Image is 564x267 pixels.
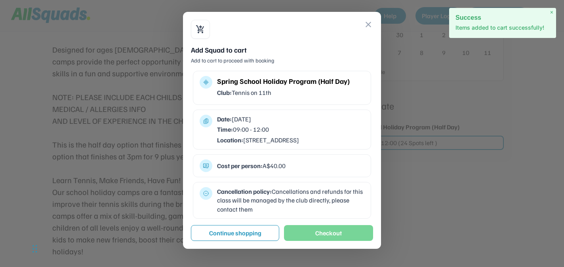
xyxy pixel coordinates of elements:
[455,24,550,32] p: Items added to cart successfully!
[284,225,373,241] button: Checkout
[191,225,279,241] button: Continue shopping
[217,136,243,144] strong: Location:
[217,125,364,134] div: 09:00 - 12:00
[217,115,232,123] strong: Date:
[191,57,373,64] div: Add to cart to proceed with booking
[455,14,550,21] h2: Success
[217,125,233,133] strong: Time:
[196,25,205,34] button: shopping_cart_checkout
[217,161,364,170] div: A$40.00
[217,136,364,144] div: [STREET_ADDRESS]
[217,187,272,195] strong: Cancellation policy:
[217,187,364,214] div: Cancellations and refunds for this class will be managed by the club directly, please contact them
[191,45,373,55] div: Add Squad to cart
[203,79,209,85] button: multitrack_audio
[217,162,263,170] strong: Cost per person:
[217,88,364,97] div: Tennis on 11th
[217,89,232,97] strong: Club:
[217,115,364,123] div: [DATE]
[217,76,364,87] div: Spring School Holiday Program (Half Day)
[550,9,553,16] span: ×
[364,20,373,29] button: close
